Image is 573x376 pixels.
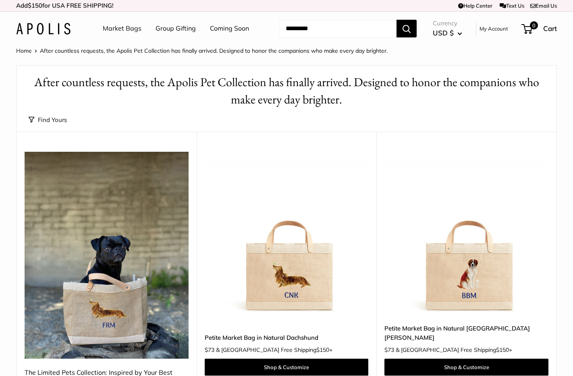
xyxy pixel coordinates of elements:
a: Help Center [458,2,492,9]
a: Group Gifting [156,23,196,35]
a: Shop & Customize [384,359,548,376]
span: $150 [496,346,509,353]
a: Email Us [530,2,557,9]
a: Home [16,47,32,54]
button: USD $ [433,27,462,39]
a: Petite Market Bag in Natural Dachshund [205,333,369,342]
h1: After countless requests, the Apolis Pet Collection has finally arrived. Designed to honor the co... [29,74,544,108]
img: Apolis [16,23,71,35]
a: Coming Soon [210,23,249,35]
span: & [GEOGRAPHIC_DATA] Free Shipping + [396,347,512,353]
button: Search [397,20,417,37]
nav: Breadcrumb [16,45,388,56]
a: Market Bags [103,23,141,35]
span: & [GEOGRAPHIC_DATA] Free Shipping + [216,347,332,353]
a: Text Us [500,2,524,9]
a: 0 Cart [522,22,557,35]
a: Petite Market Bag in Natural St. BernardPetite Market Bag in Natural St. Bernard [384,152,548,316]
span: $73 [205,346,214,353]
img: The Limited Pets Collection: Inspired by Your Best Friends [25,152,189,359]
span: Currency [433,18,462,29]
a: Petite Market Bag in Natural [GEOGRAPHIC_DATA][PERSON_NAME] [384,324,548,343]
img: Petite Market Bag in Natural St. Bernard [384,152,548,316]
button: Find Yours [29,114,67,126]
span: Cart [543,24,557,33]
input: Search... [279,20,397,37]
span: $150 [316,346,329,353]
a: Petite Market Bag in Natural DachshundPetite Market Bag in Natural Dachshund [205,152,369,316]
span: After countless requests, the Apolis Pet Collection has finally arrived. Designed to honor the co... [40,47,388,54]
span: 0 [530,21,538,29]
a: My Account [480,24,508,33]
span: $150 [28,2,42,9]
img: Petite Market Bag in Natural Dachshund [205,152,369,316]
span: USD $ [433,29,454,37]
span: $73 [384,346,394,353]
a: Shop & Customize [205,359,369,376]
